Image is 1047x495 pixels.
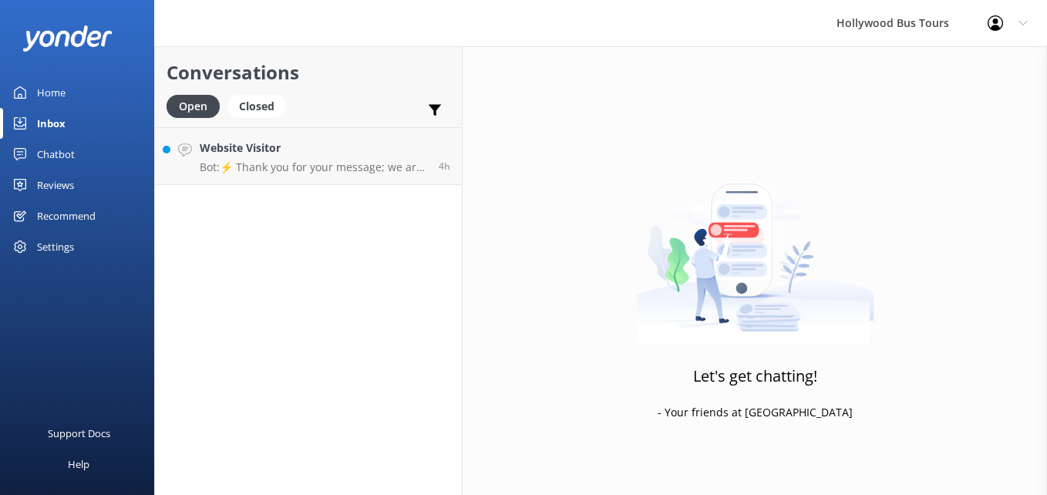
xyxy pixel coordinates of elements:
h3: Let's get chatting! [693,364,817,389]
img: artwork of a man stealing a conversation from at giant smartphone [636,151,874,344]
p: Bot: ⚡ Thank you for your message; we are connecting you to a team member who will be with you sh... [200,160,427,174]
div: Recommend [37,200,96,231]
div: Closed [227,95,286,118]
a: Website VisitorBot:⚡ Thank you for your message; we are connecting you to a team member who will ... [155,127,462,185]
p: - Your friends at [GEOGRAPHIC_DATA] [658,404,853,421]
div: Inbox [37,108,66,139]
div: Home [37,77,66,108]
div: Reviews [37,170,74,200]
h4: Website Visitor [200,140,427,157]
a: Open [167,97,227,114]
h2: Conversations [167,58,450,87]
div: Settings [37,231,74,262]
div: Help [68,449,89,480]
a: Closed [227,97,294,114]
div: Support Docs [48,418,110,449]
img: yonder-white-logo.png [23,25,112,51]
span: 04:32am 13-Aug-2025 (UTC -07:00) America/Tijuana [439,160,450,173]
div: Open [167,95,220,118]
div: Chatbot [37,139,75,170]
